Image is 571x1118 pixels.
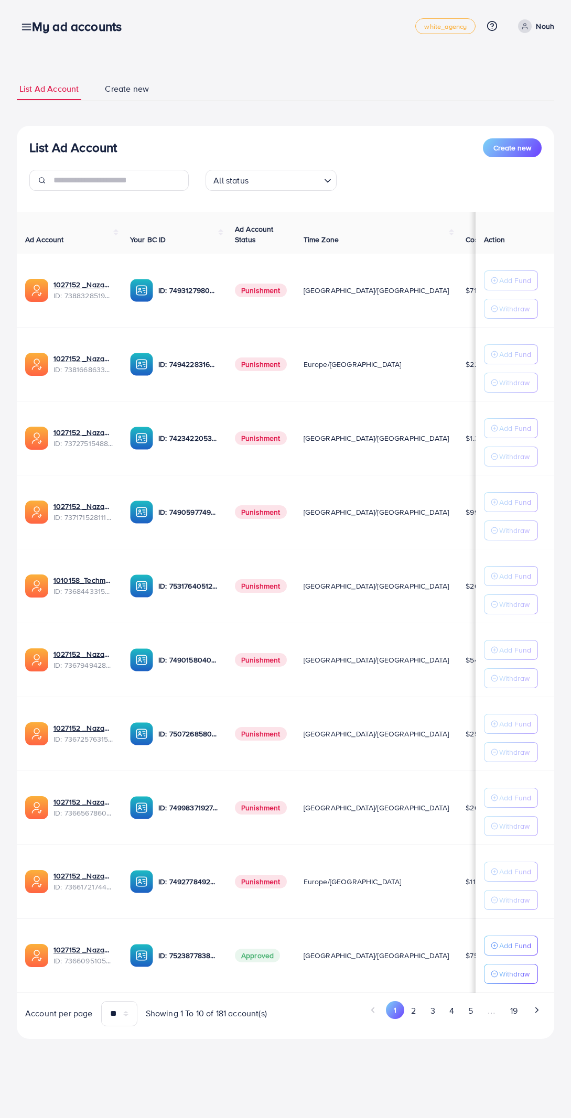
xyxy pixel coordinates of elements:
img: ic-ba-acc.ded83a64.svg [130,353,153,376]
button: Add Fund [484,270,538,290]
p: Add Fund [499,570,531,582]
img: ic-ba-acc.ded83a64.svg [130,870,153,893]
img: ic-ba-acc.ded83a64.svg [130,796,153,819]
img: ic-ads-acc.e4c84228.svg [25,427,48,450]
p: ID: 7493127980932333584 [158,284,218,297]
a: 1027152 _Nazaagency_016 [53,723,113,733]
button: Create new [483,138,542,157]
span: Create new [493,143,531,153]
p: ID: 7490158040596217873 [158,654,218,666]
span: [GEOGRAPHIC_DATA]/[GEOGRAPHIC_DATA] [304,507,449,517]
span: Create new [105,83,149,95]
img: ic-ads-acc.e4c84228.svg [25,501,48,524]
span: Punishment [235,357,287,371]
button: Add Fund [484,862,538,882]
button: Go to next page [527,1001,546,1019]
span: Punishment [235,875,287,888]
img: ic-ads-acc.e4c84228.svg [25,796,48,819]
span: [GEOGRAPHIC_DATA]/[GEOGRAPHIC_DATA] [304,433,449,443]
button: Add Fund [484,566,538,586]
button: Withdraw [484,890,538,910]
div: <span class='underline'>1027152 _Nazaagency_019</span></br>7388328519014645761 [53,279,113,301]
img: ic-ads-acc.e4c84228.svg [25,353,48,376]
div: <span class='underline'>1010158_Techmanistan pk acc_1715599413927</span></br>7368443315504726017 [53,575,113,596]
p: Withdraw [499,968,530,980]
p: Add Fund [499,274,531,287]
a: white_agency [415,18,476,34]
button: Add Fund [484,344,538,364]
div: <span class='underline'>1027152 _Nazaagency_016</span></br>7367257631523782657 [53,723,113,744]
span: All status [211,173,251,188]
button: Go to page 1 [386,1001,404,1019]
span: Action [484,234,505,245]
div: <span class='underline'>1027152 _Nazaagency_023</span></br>7381668633665093648 [53,353,113,375]
span: [GEOGRAPHIC_DATA]/[GEOGRAPHIC_DATA] [304,285,449,296]
button: Go to page 4 [442,1001,461,1021]
a: Nouh [514,19,554,33]
div: <span class='underline'>1027152 _Nazaagency_04</span></br>7371715281112170513 [53,501,113,523]
p: Add Fund [499,791,531,804]
div: <span class='underline'>1027152 _Nazaagency_006</span></br>7366095105679261697 [53,945,113,966]
img: ic-ba-acc.ded83a64.svg [130,574,153,598]
p: Withdraw [499,524,530,537]
img: ic-ads-acc.e4c84228.svg [25,279,48,302]
p: ID: 7507268580682137618 [158,728,218,740]
h3: List Ad Account [29,140,117,155]
button: Add Fund [484,418,538,438]
p: Add Fund [499,939,531,952]
img: ic-ads-acc.e4c84228.svg [25,944,48,967]
span: Punishment [235,801,287,815]
span: Punishment [235,431,287,445]
a: 1027152 _Nazaagency_018 [53,871,113,881]
span: ID: 7367949428067450896 [53,660,113,670]
button: Withdraw [484,594,538,614]
span: ID: 7381668633665093648 [53,364,113,375]
img: ic-ads-acc.e4c84228.svg [25,648,48,671]
span: $7535.35 [466,950,497,961]
img: ic-ba-acc.ded83a64.svg [130,944,153,967]
p: Add Fund [499,644,531,656]
button: Go to page 19 [503,1001,524,1021]
button: Add Fund [484,492,538,512]
button: Add Fund [484,936,538,956]
span: [GEOGRAPHIC_DATA]/[GEOGRAPHIC_DATA] [304,802,449,813]
span: $990 [466,507,483,517]
input: Search for option [252,171,320,188]
div: <span class='underline'>1027152 _Nazaagency_003</span></br>7367949428067450896 [53,649,113,670]
span: Ad Account [25,234,64,245]
h3: My ad accounts [32,19,130,34]
span: [GEOGRAPHIC_DATA]/[GEOGRAPHIC_DATA] [304,950,449,961]
p: Withdraw [499,450,530,463]
p: ID: 7492778492849930241 [158,875,218,888]
p: Nouh [536,20,554,32]
span: $715 [466,285,481,296]
button: Withdraw [484,742,538,762]
p: ID: 7490597749134508040 [158,506,218,518]
span: Europe/[GEOGRAPHIC_DATA] [304,359,402,370]
span: ID: 7367257631523782657 [53,734,113,744]
ul: Pagination [294,1001,546,1021]
span: $2664.48 [466,581,497,591]
p: Add Fund [499,865,531,878]
button: Withdraw [484,816,538,836]
button: Go to page 3 [423,1001,442,1021]
span: ID: 7366172174454882305 [53,882,113,892]
span: ID: 7368443315504726017 [53,586,113,596]
button: Add Fund [484,788,538,808]
div: <span class='underline'>1027152 _Nazaagency_018</span></br>7366172174454882305 [53,871,113,892]
img: ic-ba-acc.ded83a64.svg [130,722,153,745]
img: ic-ads-acc.e4c84228.svg [25,722,48,745]
span: Cost [466,234,481,245]
span: $2584 [466,729,487,739]
span: Punishment [235,579,287,593]
a: 1027152 _Nazaagency_04 [53,501,113,512]
p: ID: 7423422053648285697 [158,432,218,444]
button: Go to page 2 [404,1001,423,1021]
button: Withdraw [484,447,538,466]
span: Punishment [235,727,287,741]
a: 1027152 _Nazaagency_019 [53,279,113,290]
span: ID: 7366095105679261697 [53,956,113,966]
span: [GEOGRAPHIC_DATA]/[GEOGRAPHIC_DATA] [304,655,449,665]
img: ic-ads-acc.e4c84228.svg [25,870,48,893]
button: Withdraw [484,373,538,393]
